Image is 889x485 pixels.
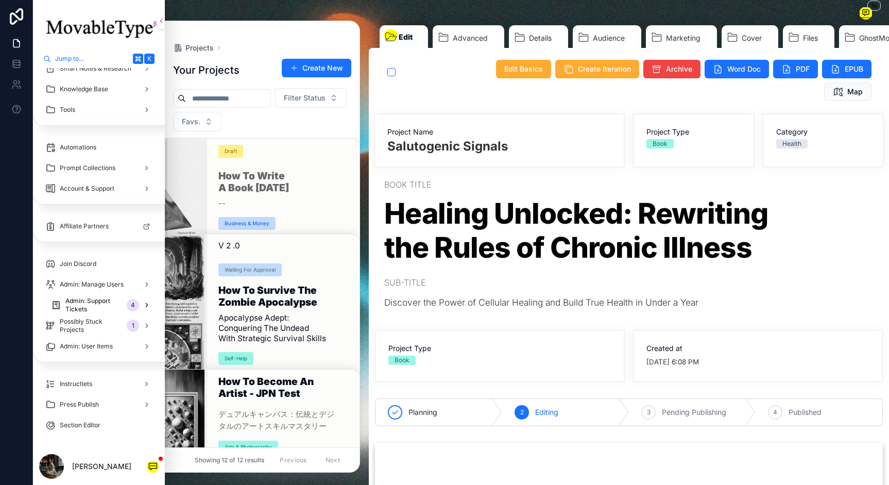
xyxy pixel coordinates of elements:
[773,408,777,416] span: 4
[60,106,75,114] span: Tools
[65,297,123,313] span: Admin: Support Tickets
[847,87,863,97] span: Map
[822,60,871,78] button: EPUB
[225,443,272,451] div: Arts & Photography
[783,25,834,54] a: Files
[39,217,159,236] a: Affiliate Partners
[803,33,818,43] span: Files
[60,64,131,73] span: Smart Notes & Research
[60,317,123,334] span: Possibly Stuck Projects
[824,82,871,101] button: Map
[55,55,129,63] span: Jump to...
[387,139,611,154] h2: Salutogenic Signals
[275,88,347,108] button: Select Button
[535,407,558,417] span: Editing
[60,85,108,93] span: Knowledge Base
[646,356,869,369] span: [DATE] 6:08 PM
[39,395,159,414] a: Press Publish
[504,64,543,74] span: Edit Basics
[662,407,726,417] span: Pending Publishing
[60,185,114,193] span: Account & Support
[60,222,109,230] span: Affiliate Partners
[60,342,113,350] span: Admin: User Items
[39,138,159,157] a: Automations
[39,101,159,119] a: Tools
[646,343,869,354] span: Created at
[776,127,870,137] span: Category
[39,80,159,98] a: Knowledge Base
[39,49,159,68] button: Jump to...K
[395,356,409,365] div: Book
[218,241,347,251] span: v 2 .0
[165,234,360,379] a: v 2 .0Waiting For ApprovalHow to Survive the Zombie ApocalypseApocalypse Adept: Conquering the Un...
[727,64,761,74] span: Word Doc
[399,32,413,42] span: Edit
[384,296,884,309] h3: Discover the Power of Cellular Healing and Build True Health in Under a Year
[773,60,818,78] button: PDF
[218,313,347,344] span: Apocalypse Adept: Conquering the Undead with Strategic Survival Skills
[45,296,159,314] a: Admin: Support Tickets4
[782,139,801,148] div: Health
[60,143,96,152] span: Automations
[173,43,214,53] a: Projects
[643,60,700,78] button: Archive
[60,421,100,429] span: Section Editor
[39,375,159,393] a: Instructlets
[722,25,778,54] a: Cover
[173,112,221,131] button: Select Button
[218,170,347,198] h1: How to Write a Book [DATE]
[225,355,247,362] div: Self-Help
[72,461,131,472] p: [PERSON_NAME]
[509,25,568,54] a: Details
[127,299,139,311] div: 4
[520,408,524,416] span: 2
[225,266,276,274] div: Waiting For Approval
[165,138,360,244] a: DraftHow to Write a Book [DATE]--Business & Money
[218,285,347,312] h1: How to Survive the Zombie Apocalypse
[60,400,99,409] span: Press Publish
[60,260,96,268] span: Join Discord
[845,64,863,74] span: EPUB
[433,25,504,54] a: Advanced
[282,59,351,77] button: Create New
[218,376,347,404] h1: How to become an Artist - JPN Test
[380,25,428,54] a: Edit
[195,456,264,464] span: Showing 12 of 12 results
[453,33,488,43] span: Advanced
[789,407,822,417] span: Published
[573,25,641,54] a: Audience
[666,33,700,43] span: Marketing
[182,116,200,127] span: Favs.
[867,1,881,11] span: 16
[39,275,159,294] a: Admin: Manage Users
[39,159,159,177] a: Prompt Collections
[218,198,226,209] span: --
[39,255,159,273] a: Join Discord
[388,343,611,354] span: Project Type
[387,127,611,137] span: Project Name
[408,407,437,417] span: Planning
[185,43,214,53] span: Projects
[796,64,810,74] span: PDF
[859,7,873,20] button: 16
[384,196,884,269] h1: Healing Unlocked: Rewriting the Rules of Chronic Illness
[225,147,237,155] div: Draft
[39,337,159,356] a: Admin: User Items
[60,164,115,172] span: Prompt Collections
[646,127,741,137] span: Project Type
[218,408,347,432] span: デュアルキャンバス：伝統とデジタルのアートスキルマスタリー
[666,64,692,74] span: Archive
[647,408,651,416] span: 3
[33,68,165,448] div: scrollable content
[39,316,159,335] a: Possibly Stuck Projects1
[529,33,552,43] span: Details
[578,64,631,74] span: Create Iteration
[284,93,326,103] span: Filter Status
[127,320,139,332] div: 1
[173,64,240,76] h1: Your Projects
[555,60,639,78] button: Create Iteration
[705,60,769,78] button: Word Doc
[646,25,717,54] a: Marketing
[39,416,159,434] a: Section Editor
